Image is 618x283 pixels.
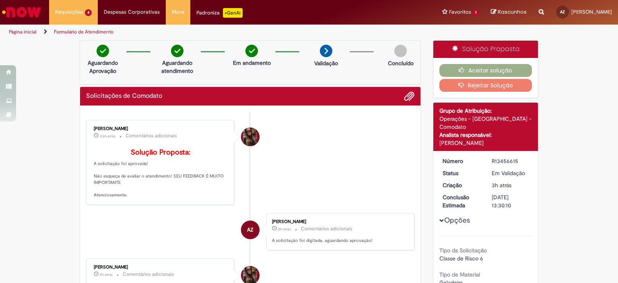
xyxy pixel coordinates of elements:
b: Tipo da Solicitação [439,247,487,254]
span: 2h atrás [278,227,291,231]
dt: Status [437,169,486,177]
div: Grupo de Atribuição: [439,107,532,115]
p: A solicitação foi digitada, aguardando aprovação! [272,238,406,244]
p: Concluído [388,59,414,67]
ul: Trilhas de página [6,25,406,39]
span: AZ [247,220,253,240]
small: Comentários adicionais [126,132,177,139]
div: R13456615 [492,157,529,165]
span: 2h atrás [100,272,113,277]
span: Requisições [55,8,83,16]
small: Comentários adicionais [123,271,174,278]
div: 28/08/2025 10:21:38 [492,181,529,189]
span: 3h atrás [492,182,511,189]
img: check-circle-green.png [171,45,183,57]
button: Adicionar anexos [404,91,414,101]
img: check-circle-green.png [97,45,109,57]
b: Tipo de Material [439,271,480,278]
h2: Solicitações de Comodato Histórico de tíquete [86,93,162,100]
img: img-circle-grey.png [394,45,407,57]
p: +GenAi [223,8,243,18]
time: 28/08/2025 13:20:23 [100,134,115,138]
span: Classe de Risco 6 [439,255,483,262]
dt: Número [437,157,486,165]
span: 23m atrás [100,134,115,138]
dt: Criação [437,181,486,189]
div: [PERSON_NAME] [94,265,228,270]
div: [PERSON_NAME] [439,139,532,147]
span: 4 [85,9,92,16]
button: Aceitar solução [439,64,532,77]
div: Analista responsável: [439,131,532,139]
span: 1 [473,9,479,16]
span: Rascunhos [498,8,527,16]
b: Solução Proposta: [131,148,190,157]
span: AZ [560,9,565,14]
div: Padroniza [196,8,243,18]
img: arrow-next.png [320,45,332,57]
p: Validação [314,59,338,67]
time: 28/08/2025 11:34:17 [100,272,113,277]
time: 28/08/2025 10:21:38 [492,182,511,189]
p: Aguardando atendimento [158,59,197,75]
span: Despesas Corporativas [104,8,160,16]
img: ServiceNow [1,4,42,20]
p: A solicitação foi aprovada! Não esqueça de avaliar o atendimento! SEU FEEDBACK É MUITO IMPORTANTE... [94,149,228,198]
div: Em Validação [492,169,529,177]
div: [DATE] 13:30:10 [492,193,529,209]
span: [PERSON_NAME] [571,8,612,15]
button: Rejeitar Solução [439,79,532,92]
a: Página inicial [9,29,37,35]
p: Em andamento [233,59,271,67]
p: Aguardando Aprovação [83,59,122,75]
a: Rascunhos [491,8,527,16]
span: More [172,8,184,16]
div: [PERSON_NAME] [94,126,228,131]
div: Solução Proposta [433,41,538,58]
dt: Conclusão Estimada [437,193,486,209]
div: Aline Zaranza [241,221,260,239]
img: check-circle-green.png [245,45,258,57]
div: [PERSON_NAME] [272,219,406,224]
div: Desiree da Silva Germano [241,128,260,146]
span: Favoritos [449,8,471,16]
div: Operações - [GEOGRAPHIC_DATA] - Comodato [439,115,532,131]
a: Formulário de Atendimento [54,29,113,35]
time: 28/08/2025 11:48:55 [278,227,291,231]
small: Comentários adicionais [301,225,352,232]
